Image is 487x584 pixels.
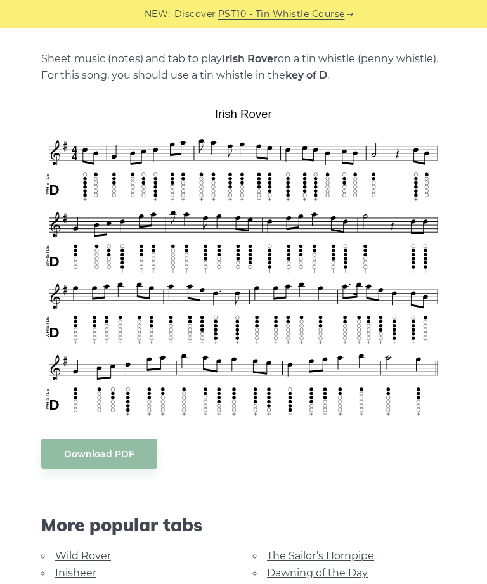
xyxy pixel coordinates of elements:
[285,69,327,81] strong: key of D
[218,7,345,22] a: PST10 - Tin Whistle Course
[145,7,171,22] span: NEW:
[174,7,216,22] span: Discover
[41,103,446,420] img: Irish Rover Tin Whistle Tab & Sheet Music
[55,567,96,579] a: Inisheer
[55,550,111,562] a: Wild Rover
[222,53,278,65] strong: Irish Rover
[267,567,368,579] a: Dawning of the Day
[267,550,374,562] a: The Sailor’s Hornpipe
[41,514,446,536] span: More popular tabs
[41,51,446,84] p: Sheet music (notes) and tab to play on a tin whistle (penny whistle). For this song, you should u...
[41,439,157,469] a: Download PDF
